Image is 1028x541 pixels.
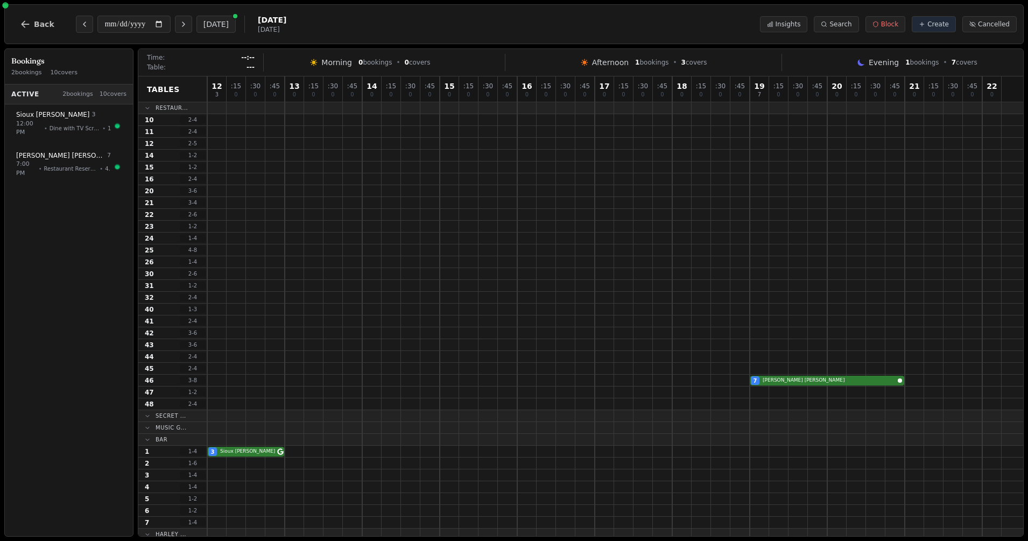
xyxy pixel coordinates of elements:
span: Back [34,20,54,28]
span: 1 - 4 [180,471,206,479]
span: 15 [444,82,454,90]
span: 1 [145,447,149,456]
span: 0 [738,92,741,97]
span: 24 [145,234,154,243]
span: 44 [145,353,154,361]
span: : 45 [347,83,357,89]
span: 47 [145,388,154,397]
span: Table: [147,63,166,72]
span: 2 - 4 [180,175,206,183]
span: 2 - 4 [180,400,206,408]
span: 2 - 4 [180,317,206,325]
span: : 45 [967,83,977,89]
button: [PERSON_NAME] [PERSON_NAME]77:00 PM•Restaurant Reservation•46 [9,145,129,184]
span: [PERSON_NAME] [PERSON_NAME] [16,151,105,160]
span: Active [11,90,39,99]
span: 0 [505,92,509,97]
span: 0 [254,92,257,97]
span: [DATE] [258,25,286,34]
span: 7 [758,92,761,97]
span: 5 [145,495,149,503]
span: 1 - 4 [180,234,206,242]
button: Previous day [76,16,93,33]
span: 48 [145,400,154,409]
span: 1 - 3 [180,305,206,313]
span: Block [881,20,898,29]
span: Sioux [PERSON_NAME] [220,448,275,455]
span: 16 [145,175,154,184]
span: --- [247,63,255,72]
button: Back [11,11,63,37]
span: 26 [145,258,154,266]
span: 1 - 2 [180,282,206,290]
span: : 30 [250,83,260,89]
span: : 45 [735,83,745,89]
span: : 45 [657,83,667,89]
span: 0 [660,92,664,97]
span: Create [927,20,949,29]
span: Insights [776,20,801,29]
span: Evening [869,57,899,68]
span: • [673,58,677,67]
span: 2 - 4 [180,293,206,301]
span: : 30 [405,83,416,89]
span: : 30 [483,83,493,89]
span: 2 - 4 [180,353,206,361]
span: 0 [719,92,722,97]
span: 7 [754,377,757,385]
span: Restaur... [156,104,188,112]
span: 3 - 4 [180,199,206,207]
span: 6 [145,507,149,515]
span: bookings [905,58,939,67]
span: 2 [145,459,149,468]
span: 2 - 4 [180,116,206,124]
h3: Bookings [11,55,126,66]
span: 0 [409,92,412,97]
span: 46 [105,165,111,173]
span: Harley ... [156,530,186,538]
span: 3 - 8 [180,376,206,384]
span: 0 [370,92,374,97]
span: Cancelled [978,20,1010,29]
span: 0 [932,92,935,97]
span: 0 [777,92,780,97]
span: 19 [754,82,764,90]
span: 1 - 2 [180,507,206,515]
span: [PERSON_NAME] [PERSON_NAME] [763,377,896,384]
span: 1 [635,59,639,66]
button: Next day [175,16,192,33]
span: 1 - 2 [180,388,206,396]
span: 4 [145,483,149,491]
span: 20 [145,187,154,195]
span: : 30 [870,83,881,89]
span: : 15 [308,83,319,89]
span: 0 [428,92,431,97]
span: Morning [321,57,352,68]
span: Search [829,20,851,29]
button: Sioux [PERSON_NAME]312:00 PM•Dine with TV Screen•1 [9,104,129,143]
span: 32 [145,293,154,302]
span: 13 [289,82,299,90]
svg: Google booking [277,448,284,455]
span: : 15 [928,83,939,89]
span: 0 [835,92,839,97]
span: 3 - 6 [180,341,206,349]
span: Bar [156,435,167,444]
span: 0 [331,92,334,97]
span: 10 covers [100,90,126,99]
button: Search [814,16,858,32]
span: 0 [641,92,644,97]
span: 3 [211,448,215,456]
span: 2 - 4 [180,364,206,373]
span: 0 [293,92,296,97]
span: 30 [145,270,154,278]
span: : 45 [580,83,590,89]
span: 3 [681,59,686,66]
span: 0 [583,92,586,97]
span: 46 [145,376,154,385]
span: bookings [358,58,392,67]
span: • [39,165,42,173]
span: 0 [815,92,819,97]
span: 0 [312,92,315,97]
span: 0 [680,92,684,97]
